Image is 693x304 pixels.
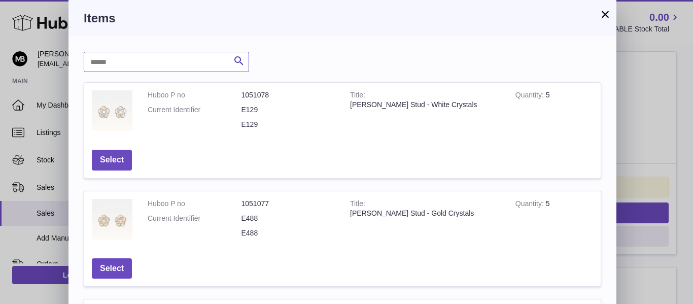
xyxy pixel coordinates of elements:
[515,91,546,102] strong: Quantity
[241,214,335,223] dd: E488
[350,199,365,210] strong: Title
[515,199,546,210] strong: Quantity
[148,90,241,100] dt: Huboo P no
[350,209,500,218] div: [PERSON_NAME] Stud - Gold Crystals
[508,191,601,251] td: 5
[148,214,241,223] dt: Current Identifier
[92,90,132,131] img: Camelia Stud - White Crystals
[84,10,601,26] h3: Items
[350,91,365,102] strong: Title
[148,199,241,209] dt: Huboo P no
[92,199,132,240] img: Camelia Stud - Gold Crystals
[241,120,335,129] dd: E129
[92,150,132,171] button: Select
[241,199,335,209] dd: 1051077
[350,100,500,110] div: [PERSON_NAME] Stud - White Crystals
[148,105,241,115] dt: Current Identifier
[92,258,132,279] button: Select
[241,90,335,100] dd: 1051078
[508,83,601,142] td: 5
[241,228,335,238] dd: E488
[241,105,335,115] dd: E129
[599,8,611,20] button: ×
